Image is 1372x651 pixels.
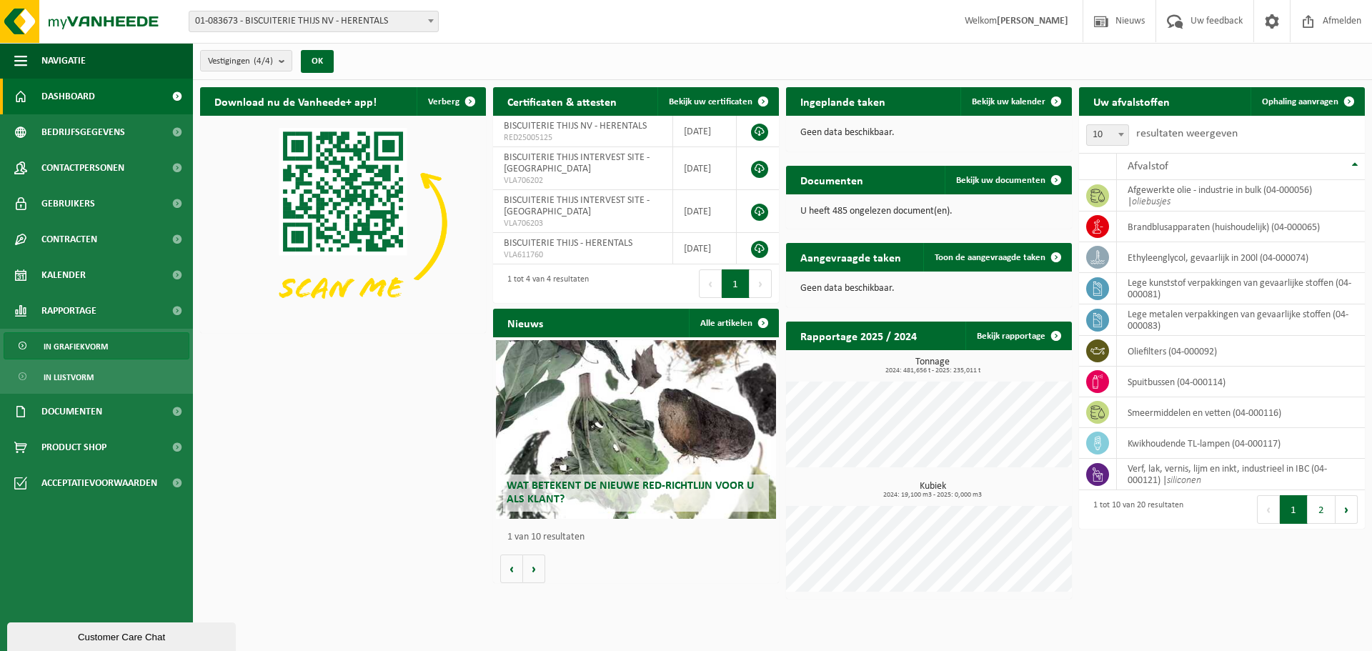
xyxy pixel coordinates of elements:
[504,195,650,217] span: BISCUITERIE THIJS INTERVEST SITE - [GEOGRAPHIC_DATA]
[1117,428,1365,459] td: kwikhoudende TL-lampen (04-000117)
[673,147,737,190] td: [DATE]
[4,332,189,359] a: In grafiekvorm
[1117,212,1365,242] td: brandblusapparaten (huishoudelijk) (04-000065)
[507,480,754,505] span: Wat betekent de nieuwe RED-richtlijn voor u als klant?
[1167,475,1201,486] i: siliconen
[1079,87,1184,115] h2: Uw afvalstoffen
[41,394,102,429] span: Documenten
[493,309,557,337] h2: Nieuws
[800,207,1058,217] p: U heeft 485 ongelezen document(en).
[41,114,125,150] span: Bedrijfsgegevens
[200,50,292,71] button: Vestigingen(4/4)
[972,97,1045,106] span: Bekijk uw kalender
[301,50,334,73] button: OK
[41,186,95,222] span: Gebruikers
[997,16,1068,26] strong: [PERSON_NAME]
[41,43,86,79] span: Navigatie
[1280,495,1308,524] button: 1
[669,97,752,106] span: Bekijk uw certificaten
[800,284,1058,294] p: Geen data beschikbaar.
[523,555,545,583] button: Volgende
[657,87,777,116] a: Bekijk uw certificaten
[1308,495,1336,524] button: 2
[1086,124,1129,146] span: 10
[793,492,1072,499] span: 2024: 19,100 m3 - 2025: 0,000 m3
[1117,397,1365,428] td: smeermiddelen en vetten (04-000116)
[673,116,737,147] td: [DATE]
[41,222,97,257] span: Contracten
[504,152,650,174] span: BISCUITERIE THIJS INTERVEST SITE - [GEOGRAPHIC_DATA]
[496,340,776,519] a: Wat betekent de nieuwe RED-richtlijn voor u als klant?
[1132,197,1170,207] i: oliebusjes
[965,322,1070,350] a: Bekijk rapportage
[1117,273,1365,304] td: lege kunststof verpakkingen van gevaarlijke stoffen (04-000081)
[504,121,647,131] span: BISCUITERIE THIJS NV - HERENTALS
[189,11,439,32] span: 01-083673 - BISCUITERIE THIJS NV - HERENTALS
[1257,495,1280,524] button: Previous
[1117,242,1365,273] td: ethyleenglycol, gevaarlijk in 200l (04-000074)
[800,128,1058,138] p: Geen data beschikbaar.
[7,620,239,651] iframe: chat widget
[493,87,631,115] h2: Certificaten & attesten
[1251,87,1363,116] a: Ophaling aanvragen
[41,79,95,114] span: Dashboard
[504,238,632,249] span: BISCUITERIE THIJS - HERENTALS
[1117,459,1365,490] td: verf, lak, vernis, lijm en inkt, industrieel in IBC (04-000121) |
[960,87,1070,116] a: Bekijk uw kalender
[722,269,750,298] button: 1
[44,333,108,360] span: In grafiekvorm
[956,176,1045,185] span: Bekijk uw documenten
[786,322,931,349] h2: Rapportage 2025 / 2024
[417,87,484,116] button: Verberg
[1117,367,1365,397] td: spuitbussen (04-000114)
[1117,336,1365,367] td: oliefilters (04-000092)
[1117,180,1365,212] td: afgewerkte olie - industrie in bulk (04-000056) |
[793,482,1072,499] h3: Kubiek
[200,116,486,330] img: Download de VHEPlus App
[923,243,1070,272] a: Toon de aangevraagde taken
[793,367,1072,374] span: 2024: 481,656 t - 2025: 235,011 t
[1336,495,1358,524] button: Next
[786,166,878,194] h2: Documenten
[504,249,662,261] span: VLA611760
[750,269,772,298] button: Next
[673,233,737,264] td: [DATE]
[504,175,662,187] span: VLA706202
[504,218,662,229] span: VLA706203
[41,150,124,186] span: Contactpersonen
[793,357,1072,374] h3: Tonnage
[1128,161,1168,172] span: Afvalstof
[44,364,94,391] span: In lijstvorm
[699,269,722,298] button: Previous
[945,166,1070,194] a: Bekijk uw documenten
[41,257,86,293] span: Kalender
[200,87,391,115] h2: Download nu de Vanheede+ app!
[428,97,459,106] span: Verberg
[4,363,189,390] a: In lijstvorm
[1136,128,1238,139] label: resultaten weergeven
[786,243,915,271] h2: Aangevraagde taken
[254,56,273,66] count: (4/4)
[208,51,273,72] span: Vestigingen
[189,11,438,31] span: 01-083673 - BISCUITERIE THIJS NV - HERENTALS
[673,190,737,233] td: [DATE]
[1117,304,1365,336] td: lege metalen verpakkingen van gevaarlijke stoffen (04-000083)
[507,532,772,542] p: 1 van 10 resultaten
[935,253,1045,262] span: Toon de aangevraagde taken
[41,293,96,329] span: Rapportage
[1086,494,1183,525] div: 1 tot 10 van 20 resultaten
[1262,97,1338,106] span: Ophaling aanvragen
[500,555,523,583] button: Vorige
[41,465,157,501] span: Acceptatievoorwaarden
[41,429,106,465] span: Product Shop
[786,87,900,115] h2: Ingeplande taken
[504,132,662,144] span: RED25005125
[689,309,777,337] a: Alle artikelen
[500,268,589,299] div: 1 tot 4 van 4 resultaten
[1087,125,1128,145] span: 10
